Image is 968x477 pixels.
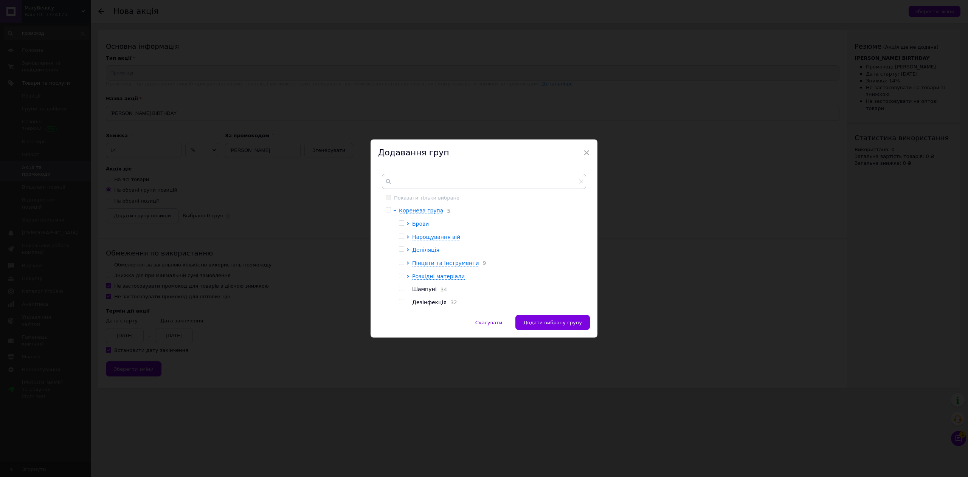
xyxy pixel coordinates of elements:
span: Пінцети та Інструменти [412,260,479,266]
span: Нарощування вій [412,234,460,240]
span: 34 [437,287,447,293]
span: 9 [479,260,486,266]
span: Шампуні [412,286,437,292]
span: Скасувати [475,320,502,325]
span: 5 [443,208,450,214]
span: 32 [447,299,457,305]
button: Додати вибрану групу [515,315,590,330]
span: Дезінфекція [412,299,447,305]
div: Показати тільки вибране [394,195,459,201]
div: Додавання груп [371,139,597,167]
span: Додати вибрану групу [523,320,582,325]
span: Коренева група [399,208,443,214]
span: Депіляція [412,247,439,253]
button: Скасувати [467,315,510,330]
span: Брови [412,221,429,227]
span: × [583,146,590,159]
span: Розхідні матеріали [412,273,465,279]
